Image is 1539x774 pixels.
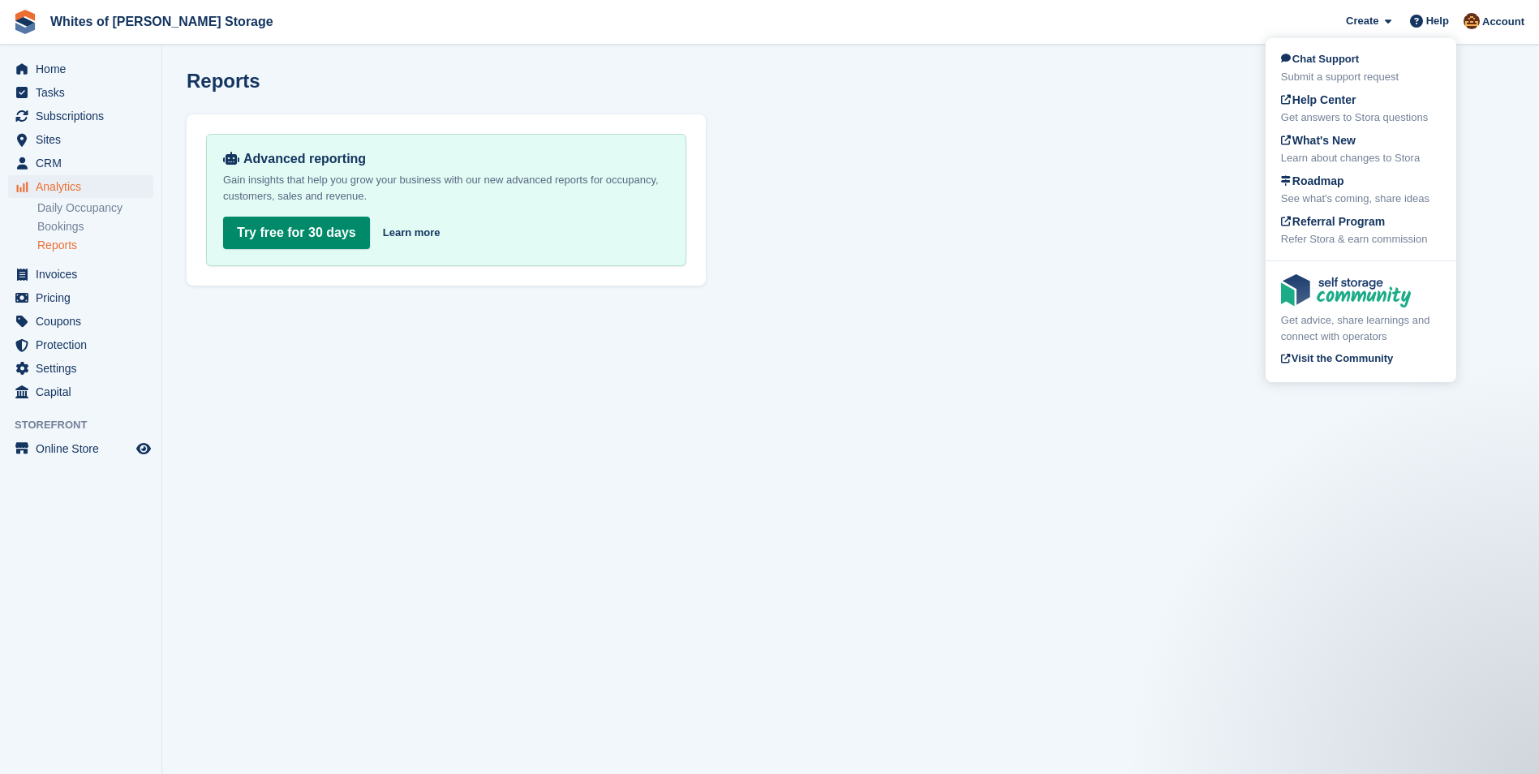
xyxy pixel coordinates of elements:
[223,172,669,204] p: Gain insights that help you grow your business with our new advanced reports for occupancy, custo...
[1464,13,1480,29] img: Eddie White
[1281,312,1441,344] div: Get advice, share learnings and connect with operators
[8,333,153,356] a: menu
[36,286,133,309] span: Pricing
[36,381,133,403] span: Capital
[1281,69,1441,85] div: Submit a support request
[1426,13,1449,29] span: Help
[37,200,153,216] a: Daily Occupancy
[1281,274,1411,307] img: community-logo-e120dcb29bea30313fccf008a00513ea5fe9ad107b9d62852cae38739ed8438e.svg
[1281,132,1441,166] a: What's New Learn about changes to Stora
[8,81,153,104] a: menu
[13,10,37,34] img: stora-icon-8386f47178a22dfd0bd8f6a31ec36ba5ce8667c1dd55bd0f319d3a0aa187defe.svg
[8,128,153,151] a: menu
[1281,92,1441,126] a: Help Center Get answers to Stora questions
[36,105,133,127] span: Subscriptions
[1281,134,1356,147] span: What's New
[223,217,370,249] a: Try free for 30 days
[1281,110,1441,126] div: Get answers to Stora questions
[8,152,153,174] a: menu
[134,439,153,458] a: Preview store
[1281,93,1356,106] span: Help Center
[1281,53,1359,65] span: Chat Support
[1281,231,1441,247] div: Refer Stora & earn commission
[223,151,669,167] div: Advanced reporting
[37,238,153,253] a: Reports
[1281,150,1441,166] div: Learn about changes to Stora
[36,333,133,356] span: Protection
[8,286,153,309] a: menu
[36,152,133,174] span: CRM
[8,175,153,198] a: menu
[1281,215,1385,228] span: Referral Program
[1281,191,1441,207] div: See what's coming, share ideas
[1346,13,1378,29] span: Create
[1281,274,1441,369] a: Get advice, share learnings and connect with operators Visit the Community
[36,81,133,104] span: Tasks
[36,263,133,286] span: Invoices
[1281,352,1393,364] span: Visit the Community
[8,437,153,460] a: menu
[15,417,161,433] span: Storefront
[8,105,153,127] a: menu
[36,437,133,460] span: Online Store
[8,263,153,286] a: menu
[36,128,133,151] span: Sites
[8,381,153,403] a: menu
[8,58,153,80] a: menu
[1482,14,1524,30] span: Account
[36,175,133,198] span: Analytics
[44,8,280,35] a: Whites of [PERSON_NAME] Storage
[383,225,441,241] a: Learn more
[8,310,153,333] a: menu
[8,357,153,380] a: menu
[187,70,260,92] h1: Reports
[1281,173,1441,207] a: Roadmap See what's coming, share ideas
[1281,213,1441,247] a: Referral Program Refer Stora & earn commission
[36,357,133,380] span: Settings
[37,219,153,234] a: Bookings
[36,310,133,333] span: Coupons
[1281,174,1344,187] span: Roadmap
[36,58,133,80] span: Home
